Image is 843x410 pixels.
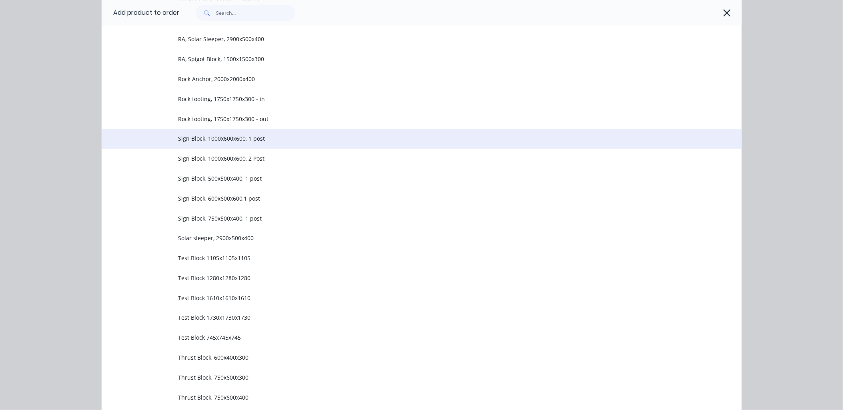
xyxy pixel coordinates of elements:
span: RA, Spigot Block, 1500x1500x300 [178,55,629,63]
span: Test Block 745x745x745 [178,333,629,342]
span: Test Block 1280x1280x1280 [178,274,629,282]
span: Sign Block, 500x500x400, 1 post [178,174,629,183]
span: Thrust Block, 750x600x400 [178,393,629,402]
span: Rock footing, 1750x1750x300 - in [178,95,629,103]
span: Rock footing, 1750x1750x300 - out [178,115,629,123]
span: Rock Anchor, 2000x2000x400 [178,75,629,83]
span: Solar sleeper, 2900x500x400 [178,234,629,242]
span: Test Block 1105x1105x1105 [178,254,629,262]
span: Test Block 1730x1730x1730 [178,313,629,322]
span: Sign Block, 750x500x400, 1 post [178,214,629,223]
span: Test Block 1610x1610x1610 [178,294,629,302]
span: Sign Block, 1000x600x600, 2 Post [178,154,629,163]
span: Sign Block, 600x600x600,1 post [178,194,629,203]
span: Thrust Block, 750x600x300 [178,373,629,382]
span: Sign Block, 1000x600x600, 1 post [178,134,629,143]
span: RA, Solar Sleeper, 2900x500x400 [178,35,629,43]
span: Thrust Block, 600x400x300 [178,353,629,362]
input: Search... [216,5,296,21]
